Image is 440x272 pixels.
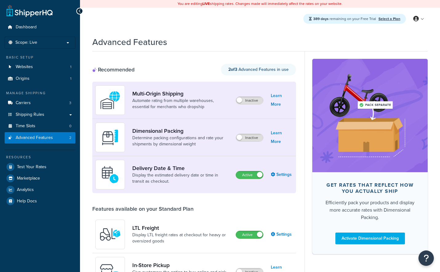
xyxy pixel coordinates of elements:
[335,233,405,244] a: Activate Dimensional Packing
[16,64,33,70] span: Websites
[17,199,37,204] span: Help Docs
[132,128,231,134] a: Dimensional Packing
[5,61,75,73] li: Websites
[5,61,75,73] a: Websites1
[322,182,418,194] div: Get rates that reflect how you actually ship
[5,73,75,84] li: Origins
[132,172,231,185] a: Display the estimated delivery date or time in transit as checkout.
[16,100,31,106] span: Carriers
[5,109,75,120] a: Shipping Rules
[228,66,289,73] span: Advanced Features in use
[99,164,121,185] img: gfkeb5ejjkALwAAAABJRU5ErkJggg==
[5,120,75,132] li: Time Slots
[16,112,44,117] span: Shipping Rules
[236,231,263,238] label: Active
[5,161,75,173] a: Test Your Rates
[70,64,71,70] span: 1
[236,134,263,141] label: Inactive
[271,170,293,179] a: Settings
[322,199,418,221] div: Efficiently pack your products and display more accurate rates with Dimensional Packing.
[202,1,210,6] b: LIVE
[17,176,40,181] span: Marketplace
[69,124,71,129] span: 0
[5,155,75,160] div: Resources
[5,73,75,84] a: Origins1
[5,120,75,132] a: Time Slots0
[132,232,231,244] a: Display LTL freight rates at checkout for heavy or oversized goods
[16,135,53,140] span: Advanced Features
[5,97,75,109] li: Carriers
[69,100,71,106] span: 3
[132,135,231,147] a: Determine packing configurations and rate your shipments by dimensional weight
[271,129,293,146] a: Learn More
[17,164,46,170] span: Test Your Rates
[5,184,75,195] a: Analytics
[99,224,121,245] img: y79ZsPf0fXUFUhFXDzUgf+ktZg5F2+ohG75+v3d2s1D9TjoU8PiyCIluIjV41seZevKCRuEjTPPOKHJsQcmKCXGdfprl3L4q7...
[99,127,121,148] img: DTVBYsAAAAAASUVORK5CYII=
[17,187,34,193] span: Analytics
[92,205,194,212] div: Features available on your Standard Plan
[378,16,400,22] a: Select a Plan
[99,89,121,111] img: WatD5o0RtDAAAAAElFTkSuQmCC
[69,135,71,140] span: 2
[5,91,75,96] div: Manage Shipping
[271,230,293,239] a: Settings
[236,97,263,104] label: Inactive
[132,165,231,172] a: Delivery Date & Time
[132,262,231,269] a: In-Store Pickup
[16,25,37,30] span: Dashboard
[5,132,75,144] li: Advanced Features
[5,196,75,207] a: Help Docs
[92,66,134,73] div: Recommended
[15,40,37,45] span: Scope: Live
[5,173,75,184] a: Marketplace
[236,171,263,179] label: Active
[132,225,231,231] a: LTL Freight
[92,36,167,48] h1: Advanced Features
[322,68,418,163] img: feature-image-dim-d40ad3071a2b3c8e08177464837368e35600d3c5e73b18a22c1e4bb210dc32ac.png
[16,124,35,129] span: Time Slots
[5,22,75,33] a: Dashboard
[70,76,71,81] span: 1
[228,66,237,73] strong: 2 of 3
[132,90,231,97] a: Multi-Origin Shipping
[418,250,434,266] button: Open Resource Center
[271,91,293,109] a: Learn More
[132,98,231,110] a: Automate rating from multiple warehouses, essential for merchants who dropship
[5,55,75,60] div: Basic Setup
[5,97,75,109] a: Carriers3
[5,132,75,144] a: Advanced Features2
[313,16,329,22] strong: 389 days
[16,76,30,81] span: Origins
[313,16,377,22] span: remaining on your Free Trial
